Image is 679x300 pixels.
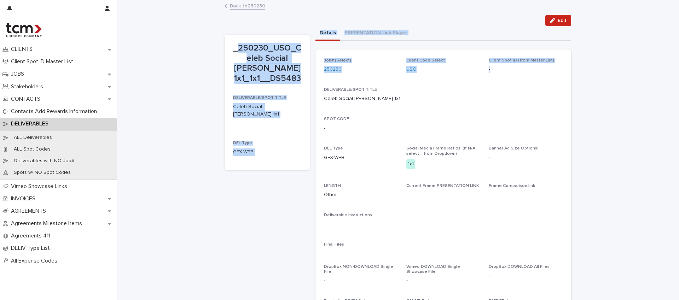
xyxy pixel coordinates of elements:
p: - [489,272,563,280]
p: Other [324,191,398,199]
p: - [489,66,563,73]
span: DELIVERABLE/SPOT TITLE [233,96,286,100]
p: AGREEMENTS [8,208,52,214]
span: SPOT CODE [324,117,349,121]
span: Client Code Select [406,58,445,63]
p: GFX-WEB [233,148,301,156]
span: Frame Comparison link [489,184,535,188]
p: Spots w/ NO Spot Codes [8,170,76,176]
span: Vimeo DOWNLOAD Single Showcase File [406,265,460,274]
p: _250230_USO_Celeb Social [PERSON_NAME] 1x1_1x1__DS5483 [233,43,301,84]
p: Celeb Social [PERSON_NAME] 1x1 [233,103,301,118]
p: - [406,191,408,199]
p: ALL Deliverables [8,135,58,141]
p: GFX-WEB [324,154,398,161]
p: Deliverables with NO Job# [8,158,80,164]
span: DropBox DOWNLOAD All Files [489,265,550,269]
p: DELIV Type List [8,245,56,252]
span: Job# (Select) [324,58,351,63]
span: DEL Type [233,141,252,145]
p: - [406,277,480,284]
span: DEL Type [324,146,343,151]
span: LENGTH [324,184,341,188]
p: ALL Spot Codes [8,146,56,152]
a: 250230 [324,66,342,73]
p: - [489,191,563,199]
p: Agreements Milestone Items [8,220,88,227]
button: PRESENTATION Link Player [340,26,411,41]
span: Banner Ad Size Options: [489,146,538,151]
p: CONTACTS [8,96,46,102]
p: CLIENTS [8,46,38,53]
p: DELIVERABLES [8,120,54,127]
a: USO [406,66,417,73]
span: Current Frame PRESENTATION LINK [406,184,479,188]
p: - [324,277,398,284]
p: - [324,125,325,132]
span: Deliverable Instructions [324,213,372,217]
p: Celeb Social [PERSON_NAME] 1x1 [324,95,400,102]
p: Agreements 411 [8,233,56,239]
span: Edit [558,18,567,23]
p: Stakeholders [8,83,49,90]
button: Details [315,26,340,41]
p: - [489,154,563,161]
img: 4hMmSqQkux38exxPVZHQ [6,23,42,37]
span: DropBox NON-DOWNLOAD Single File [324,265,393,274]
a: Back to250230 [230,1,265,10]
span: DELIVERABLE/SPOT TITLE [324,88,377,92]
button: Edit [545,15,571,26]
p: INVOICES [8,195,41,202]
p: Contacts Add Rewards Information [8,108,103,115]
p: All Expense Codes [8,258,63,264]
p: Vimeo Showcase Links [8,183,73,190]
span: Social Media Frame Ratios: (if N/A select _ from Dropdown) [406,146,475,155]
span: Final Files [324,242,344,247]
div: 1x1 [406,159,415,169]
p: JOBS [8,71,30,77]
p: Client Spot ID Master List [8,58,79,65]
span: Client Spot ID (from Master List) [489,58,554,63]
